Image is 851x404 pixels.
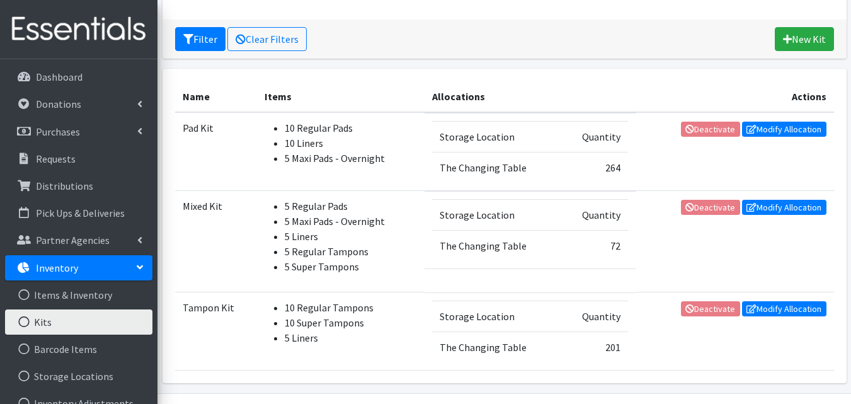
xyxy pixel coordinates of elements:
td: Quantity [561,121,628,152]
li: 10 Regular Pads [285,120,417,136]
td: Storage Location [432,301,561,332]
a: Inventory [5,255,152,280]
td: 264 [561,152,628,183]
p: Purchases [36,125,80,138]
li: 5 Regular Tampons [285,244,417,259]
a: Clear Filters [227,27,307,51]
p: Inventory [36,262,78,274]
p: Pick Ups & Deliveries [36,207,125,219]
li: 5 Regular Pads [285,199,417,214]
td: Storage Location [432,121,561,152]
th: Name [175,81,258,112]
a: Storage Locations [5,364,152,389]
a: Distributions [5,173,152,199]
p: Partner Agencies [36,234,110,246]
a: Modify Allocation [742,200,826,215]
li: 5 Maxi Pads - Overnight [285,214,417,229]
td: Quantity [561,199,628,230]
li: 5 Liners [285,330,417,345]
td: The Changing Table [432,332,561,362]
a: Donations [5,91,152,117]
img: HumanEssentials [5,8,152,50]
li: 10 Super Tampons [285,315,417,330]
a: Barcode Items [5,337,152,362]
p: Requests [36,153,76,165]
a: Items & Inventory [5,282,152,308]
a: Modify Allocation [742,122,826,137]
li: 10 Regular Tampons [285,300,417,315]
th: Allocations [425,81,636,112]
li: 5 Maxi Pads - Overnight [285,151,417,166]
td: The Changing Table [432,152,561,183]
td: Storage Location [432,199,561,230]
p: Distributions [36,180,93,192]
li: 10 Liners [285,136,417,151]
td: Pad Kit [175,112,258,191]
th: Actions [636,81,834,112]
a: Pick Ups & Deliveries [5,200,152,226]
th: Items [257,81,425,112]
button: Filter [175,27,226,51]
td: 72 [561,230,628,261]
td: 201 [561,332,628,362]
td: Mixed Kit [175,191,258,292]
p: Dashboard [36,71,83,83]
a: Requests [5,146,152,171]
a: Purchases [5,119,152,144]
li: 5 Liners [285,229,417,244]
td: The Changing Table [432,230,561,261]
a: New Kit [775,27,834,51]
a: Dashboard [5,64,152,89]
td: Tampon Kit [175,292,258,371]
a: Partner Agencies [5,228,152,253]
li: 5 Super Tampons [285,259,417,274]
td: Quantity [561,301,628,332]
a: Modify Allocation [742,301,826,316]
a: Kits [5,309,152,335]
p: Donations [36,98,81,110]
